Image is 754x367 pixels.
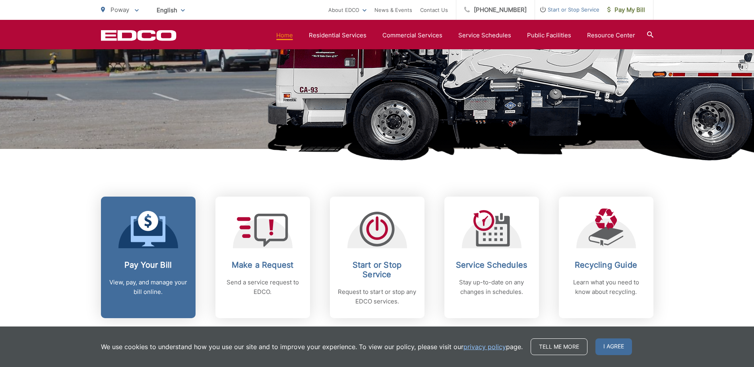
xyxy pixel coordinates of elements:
a: News & Events [374,5,412,15]
a: Service Schedules [458,31,511,40]
a: Resource Center [587,31,635,40]
h2: Recycling Guide [567,260,645,270]
span: I agree [595,338,632,355]
a: Tell me more [531,338,587,355]
a: Make a Request Send a service request to EDCO. [215,197,310,318]
p: Request to start or stop any EDCO services. [338,287,417,306]
span: English [151,3,191,17]
p: Learn what you need to know about recycling. [567,278,645,297]
span: Poway [110,6,129,14]
a: Pay Your Bill View, pay, and manage your bill online. [101,197,196,318]
h2: Start or Stop Service [338,260,417,279]
p: View, pay, and manage your bill online. [109,278,188,297]
p: Stay up-to-date on any changes in schedules. [452,278,531,297]
h2: Pay Your Bill [109,260,188,270]
a: Commercial Services [382,31,442,40]
a: Home [276,31,293,40]
p: Send a service request to EDCO. [223,278,302,297]
p: We use cookies to understand how you use our site and to improve your experience. To view our pol... [101,342,523,352]
a: Service Schedules Stay up-to-date on any changes in schedules. [444,197,539,318]
a: About EDCO [328,5,366,15]
a: privacy policy [463,342,506,352]
a: EDCD logo. Return to the homepage. [101,30,176,41]
h2: Make a Request [223,260,302,270]
h2: Service Schedules [452,260,531,270]
a: Residential Services [309,31,366,40]
a: Contact Us [420,5,448,15]
a: Recycling Guide Learn what you need to know about recycling. [559,197,653,318]
a: Public Facilities [527,31,571,40]
span: Pay My Bill [607,5,645,15]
